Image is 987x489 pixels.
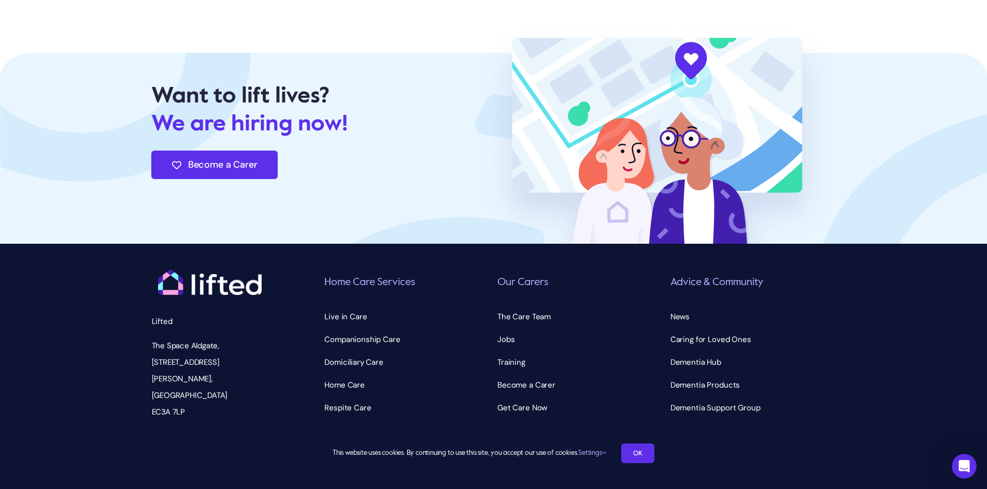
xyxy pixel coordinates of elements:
a: Domiciliary Care [324,354,490,371]
nav: Home Care Services [324,308,490,416]
span: Companionship Care [324,331,400,348]
a: Dementia Hub [670,354,836,371]
p: The Space Aldgate, [STREET_ADDRESS][PERSON_NAME], [GEOGRAPHIC_DATA] EC3A 7LP [152,337,268,420]
span: Caring for Loved Ones [670,331,751,348]
a: OK [621,443,654,463]
img: logo-white [158,270,262,295]
iframe: Intercom live chat [952,454,977,479]
p: Want to lift lives? [151,82,408,138]
a: Home Care [324,377,490,393]
a: Settings [578,450,606,456]
span: Dementia Products [670,377,740,393]
span: Become a Carer [497,377,555,393]
a: Dementia Products [670,377,836,393]
span: Dementia Support Group [670,399,761,416]
span: Training [497,354,525,371]
span: News [670,308,690,325]
span: The Care Team [497,308,551,325]
a: Companionship Care [324,331,490,348]
nav: Advice & Community [670,308,836,416]
span: Home Care [324,377,365,393]
span: We are hiring now! [151,113,347,136]
span: Get Care Now [497,399,547,416]
a: Respite Care [324,399,490,416]
span: Live in Care [324,308,367,325]
span: This website uses cookies. By continuing to use this site, you accept our use of cookies. [333,445,606,462]
a: Get Care Now [497,399,663,416]
a: Dementia Support Group [670,399,836,416]
span: Respite Care [324,399,371,416]
a: Caring for Loved Ones [670,331,836,348]
a: Training [497,354,663,371]
h6: Our Carers [497,276,663,290]
h6: Home Care Services [324,276,490,290]
span: Domiciliary Care [324,354,383,371]
a: Become a Carer [497,377,663,393]
a: Jobs [497,331,663,348]
p: Lifted [152,313,268,330]
span: Dementia Hub [670,354,721,371]
span: Become a Carer [188,159,257,170]
img: Frame-60 [480,22,836,244]
span: Jobs [497,331,514,348]
a: News [670,308,836,325]
a: Live in Care [324,308,490,325]
nav: Our Carers [497,308,663,416]
a: Become a Carer [151,151,278,179]
a: The Care Team [497,308,663,325]
h6: Advice & Community [670,276,836,290]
